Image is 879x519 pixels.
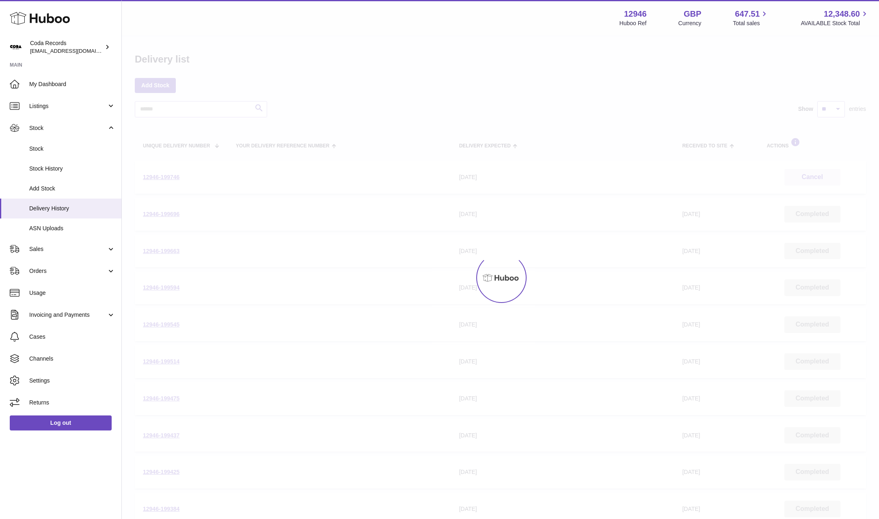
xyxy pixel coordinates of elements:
[29,124,107,132] span: Stock
[29,225,115,232] span: ASN Uploads
[29,267,107,275] span: Orders
[678,19,702,27] div: Currency
[29,185,115,192] span: Add Stock
[30,48,119,54] span: [EMAIL_ADDRESS][DOMAIN_NAME]
[29,165,115,173] span: Stock History
[29,80,115,88] span: My Dashboard
[733,19,769,27] span: Total sales
[29,355,115,363] span: Channels
[29,377,115,385] span: Settings
[29,289,115,297] span: Usage
[10,41,22,53] img: haz@pcatmedia.com
[29,333,115,341] span: Cases
[684,9,701,19] strong: GBP
[29,145,115,153] span: Stock
[29,245,107,253] span: Sales
[29,311,107,319] span: Invoicing and Payments
[620,19,647,27] div: Huboo Ref
[801,19,869,27] span: AVAILABLE Stock Total
[624,9,647,19] strong: 12946
[29,102,107,110] span: Listings
[29,399,115,407] span: Returns
[29,205,115,212] span: Delivery History
[10,415,112,430] a: Log out
[735,9,760,19] span: 647.51
[733,9,769,27] a: 647.51 Total sales
[801,9,869,27] a: 12,348.60 AVAILABLE Stock Total
[824,9,860,19] span: 12,348.60
[30,39,103,55] div: Coda Records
